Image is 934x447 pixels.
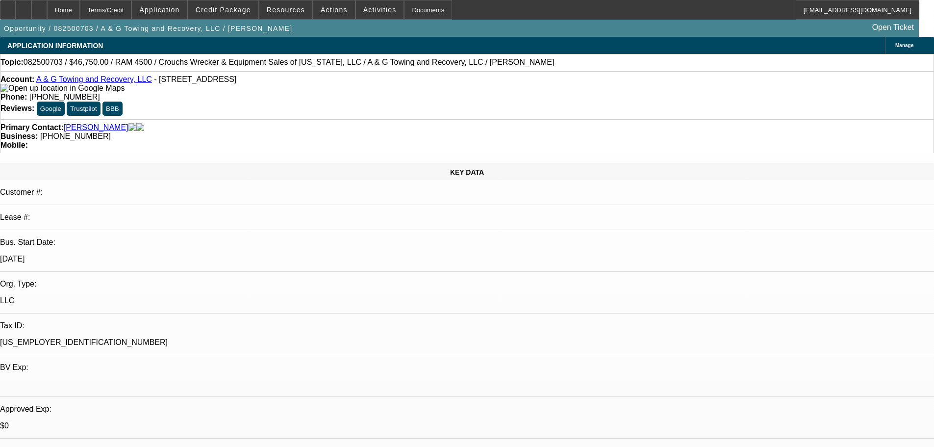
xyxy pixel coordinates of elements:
span: KEY DATA [450,168,484,176]
button: Application [132,0,187,19]
span: APPLICATION INFORMATION [7,42,103,50]
a: [PERSON_NAME] [64,123,128,132]
a: View Google Maps [0,84,125,92]
button: Activities [356,0,404,19]
span: Actions [321,6,348,14]
strong: Reviews: [0,104,34,112]
strong: Primary Contact: [0,123,64,132]
button: Actions [313,0,355,19]
strong: Mobile: [0,141,28,149]
button: Credit Package [188,0,258,19]
span: Credit Package [196,6,251,14]
button: Google [37,102,65,116]
span: 082500703 / $46,750.00 / RAM 4500 / Crouchs Wrecker & Equipment Sales of [US_STATE], LLC / A & G ... [24,58,555,67]
strong: Account: [0,75,34,83]
a: Open Ticket [868,19,918,36]
span: - [STREET_ADDRESS] [154,75,236,83]
button: Resources [259,0,312,19]
strong: Business: [0,132,38,140]
button: BBB [102,102,123,116]
span: [PHONE_NUMBER] [29,93,100,101]
strong: Topic: [0,58,24,67]
span: Opportunity / 082500703 / A & G Towing and Recovery, LLC / [PERSON_NAME] [4,25,292,32]
img: linkedin-icon.png [136,123,144,132]
span: [PHONE_NUMBER] [40,132,111,140]
span: Application [139,6,179,14]
span: Activities [363,6,397,14]
img: facebook-icon.png [128,123,136,132]
a: A & G Towing and Recovery, LLC [36,75,152,83]
strong: Phone: [0,93,27,101]
button: Trustpilot [67,102,100,116]
span: Resources [267,6,305,14]
img: Open up location in Google Maps [0,84,125,93]
span: Manage [895,43,913,48]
